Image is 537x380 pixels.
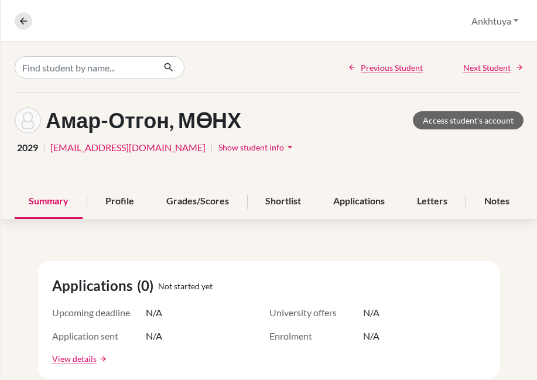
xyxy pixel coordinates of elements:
div: Profile [91,184,148,219]
span: Next Student [463,61,511,74]
span: N/A [146,329,162,343]
span: N/A [146,306,162,320]
div: Shortlist [251,184,315,219]
a: arrow_forward [97,355,107,363]
i: arrow_drop_down [284,141,296,153]
span: N/A [363,306,379,320]
span: Previous Student [361,61,423,74]
a: Previous Student [348,61,423,74]
button: Ankhtuya [466,10,524,32]
span: University offers [269,306,363,320]
div: Grades/Scores [152,184,243,219]
span: Application sent [52,329,146,343]
span: Upcoming deadline [52,306,146,320]
div: Summary [15,184,83,219]
span: | [43,141,46,155]
span: Show student info [218,142,284,152]
a: View details [52,352,97,365]
div: Letters [403,184,461,219]
img: МӨНХ Амар-Отгон's avatar [15,107,41,133]
span: Not started yet [158,280,213,292]
a: Next Student [463,61,524,74]
a: [EMAIL_ADDRESS][DOMAIN_NAME] [50,141,206,155]
span: Applications [52,275,137,296]
span: (0) [137,275,158,296]
a: Access student's account [413,111,524,129]
div: Applications [319,184,399,219]
span: N/A [363,329,379,343]
button: Show student infoarrow_drop_down [218,138,296,156]
input: Find student by name... [15,56,154,78]
h1: Амар-Отгон, МӨНХ [46,108,241,133]
span: | [210,141,213,155]
div: Notes [470,184,524,219]
span: Enrolment [269,329,363,343]
span: 2029 [17,141,38,155]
